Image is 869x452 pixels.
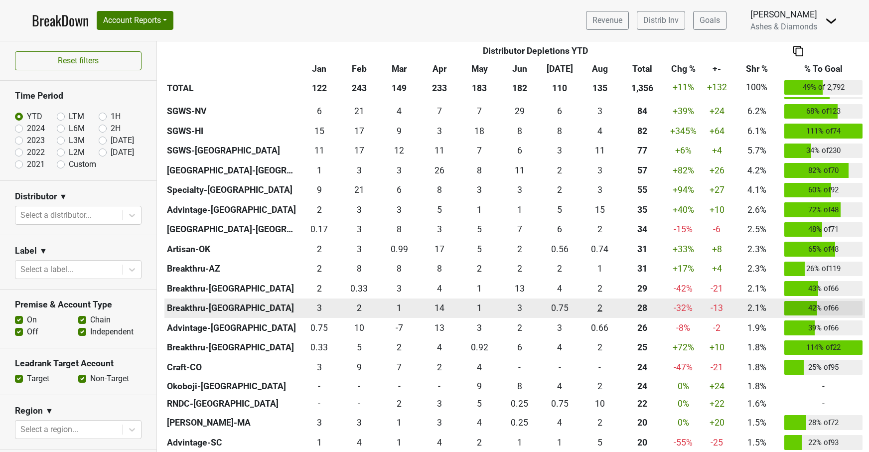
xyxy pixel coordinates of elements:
[422,164,457,177] div: 26
[462,164,497,177] div: 8
[459,102,499,122] td: 7
[459,259,499,279] td: 2
[382,105,417,118] div: 4
[665,239,702,259] td: +33 %
[542,243,578,256] div: 0.56
[542,164,578,177] div: 2
[459,220,499,240] td: 4.585
[111,123,121,135] label: 2H
[540,180,579,200] td: 2.166
[339,141,379,161] td: 17.415
[622,125,663,138] div: 82
[459,121,499,141] td: 17.75
[620,77,665,97] th: 1,356
[422,243,457,256] div: 17
[379,259,419,279] td: 7.5
[164,121,299,141] th: SGWS-HI
[420,121,459,141] td: 2.916
[540,220,579,240] td: 6.165
[420,102,459,122] td: 7.083
[32,10,89,31] a: BreakDown
[622,262,663,275] div: 31
[420,141,459,161] td: 10.998
[500,259,540,279] td: 2
[299,239,339,259] td: 2.25
[90,326,134,338] label: Independent
[750,8,817,21] div: [PERSON_NAME]
[420,200,459,220] td: 4.92
[379,299,419,318] td: 1.252
[422,282,457,295] div: 4
[500,77,540,97] th: 182
[502,243,537,256] div: 2
[462,282,497,295] div: 1
[342,301,377,314] div: 2
[462,203,497,216] div: 1
[15,91,142,101] h3: Time Period
[622,183,663,196] div: 55
[502,164,537,177] div: 11
[382,223,417,236] div: 8
[27,123,45,135] label: 2024
[382,144,417,157] div: 12
[540,259,579,279] td: 1.5
[111,135,134,147] label: [DATE]
[379,59,419,77] th: Mar: activate to sort column ascending
[420,77,459,97] th: 233
[540,160,579,180] td: 2.167
[342,125,377,138] div: 17
[422,262,457,275] div: 8
[793,46,803,56] img: Copy to clipboard
[339,279,379,299] td: 0.334
[27,147,45,158] label: 2022
[301,223,337,236] div: 0.17
[422,144,457,157] div: 11
[622,282,663,295] div: 29
[301,164,337,177] div: 1
[69,111,84,123] label: LTM
[382,262,417,275] div: 8
[579,200,619,220] td: 14.68
[69,135,85,147] label: L3M
[111,111,121,123] label: 1H
[500,239,540,259] td: 2.41
[502,125,537,138] div: 8
[422,223,457,236] div: 3
[622,105,663,118] div: 84
[542,282,578,295] div: 4
[420,220,459,240] td: 2.835
[459,299,499,318] td: 1.168
[622,164,663,177] div: 57
[579,299,619,318] td: 2.251
[500,200,540,220] td: 1.33
[299,180,339,200] td: 8.585
[500,180,540,200] td: 3.167
[500,220,540,240] td: 7.41
[339,299,379,318] td: 2.084
[731,102,782,122] td: 6.2%
[459,160,499,180] td: 7.5
[27,373,49,385] label: Target
[582,125,617,138] div: 4
[540,102,579,122] td: 6.083
[665,180,702,200] td: +94 %
[542,203,578,216] div: 5
[69,158,96,170] label: Custom
[420,299,459,318] td: 13.92
[420,279,459,299] td: 3.834
[339,239,379,259] td: 2.59
[540,200,579,220] td: 4.75
[500,299,540,318] td: 3.334
[301,183,337,196] div: 9
[731,279,782,299] td: 2.1%
[299,59,339,77] th: Jan: activate to sort column ascending
[731,180,782,200] td: 4.1%
[502,203,537,216] div: 1
[379,180,419,200] td: 6.084
[382,125,417,138] div: 9
[582,105,617,118] div: 3
[665,160,702,180] td: +82 %
[301,144,337,157] div: 11
[731,141,782,161] td: 5.7%
[586,11,629,30] a: Revenue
